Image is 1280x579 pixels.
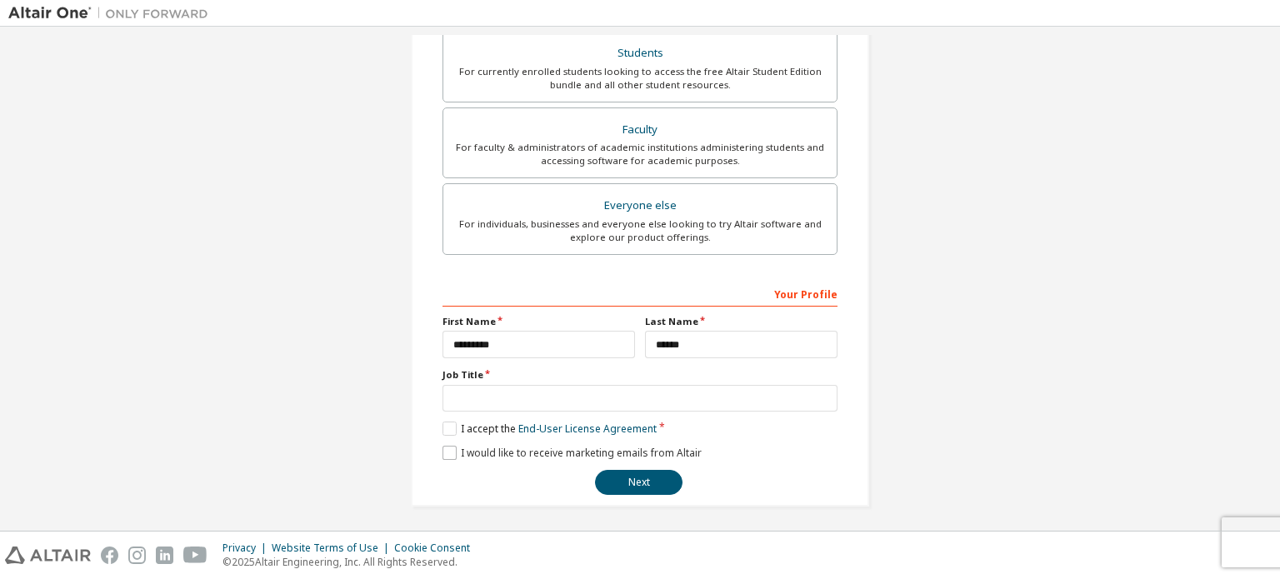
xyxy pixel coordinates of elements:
img: Altair One [8,5,217,22]
label: I would like to receive marketing emails from Altair [442,446,702,460]
div: Website Terms of Use [272,542,394,555]
img: youtube.svg [183,547,207,564]
label: First Name [442,315,635,328]
p: © 2025 Altair Engineering, Inc. All Rights Reserved. [222,555,480,569]
a: End-User License Agreement [518,422,657,436]
img: linkedin.svg [156,547,173,564]
button: Next [595,470,682,495]
div: Your Profile [442,280,837,307]
label: Last Name [645,315,837,328]
img: instagram.svg [128,547,146,564]
div: Students [453,42,827,65]
div: Cookie Consent [394,542,480,555]
label: Job Title [442,368,837,382]
div: Everyone else [453,194,827,217]
div: Privacy [222,542,272,555]
img: altair_logo.svg [5,547,91,564]
img: facebook.svg [101,547,118,564]
label: I accept the [442,422,657,436]
div: For currently enrolled students looking to access the free Altair Student Edition bundle and all ... [453,65,827,92]
div: For individuals, businesses and everyone else looking to try Altair software and explore our prod... [453,217,827,244]
div: For faculty & administrators of academic institutions administering students and accessing softwa... [453,141,827,167]
div: Faculty [453,118,827,142]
